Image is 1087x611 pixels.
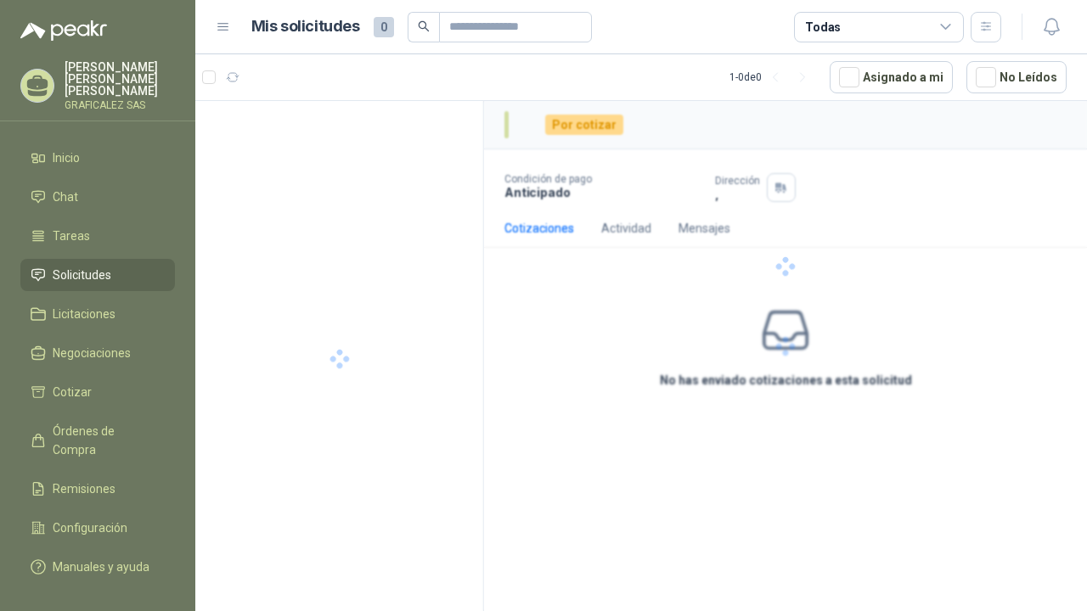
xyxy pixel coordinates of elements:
span: Órdenes de Compra [53,422,159,459]
span: Tareas [53,227,90,245]
h1: Mis solicitudes [251,14,360,39]
span: 0 [374,17,394,37]
a: Tareas [20,220,175,252]
span: Cotizar [53,383,92,401]
a: Negociaciones [20,337,175,369]
div: 1 - 0 de 0 [729,64,816,91]
a: Licitaciones [20,298,175,330]
span: Solicitudes [53,266,111,284]
a: Solicitudes [20,259,175,291]
a: Configuración [20,512,175,544]
span: Inicio [53,149,80,167]
a: Chat [20,181,175,213]
button: Asignado a mi [830,61,953,93]
a: Manuales y ayuda [20,551,175,583]
p: [PERSON_NAME] [PERSON_NAME] [PERSON_NAME] [65,61,175,97]
span: Configuración [53,519,127,537]
span: Chat [53,188,78,206]
a: Inicio [20,142,175,174]
a: Cotizar [20,376,175,408]
span: Licitaciones [53,305,115,323]
span: Remisiones [53,479,115,498]
span: Manuales y ayuda [53,558,149,576]
span: search [418,20,430,32]
div: Todas [805,18,841,36]
p: GRAFICALEZ SAS [65,100,175,110]
button: No Leídos [966,61,1067,93]
a: Remisiones [20,473,175,505]
a: Órdenes de Compra [20,415,175,466]
img: Logo peakr [20,20,107,41]
span: Negociaciones [53,344,131,362]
